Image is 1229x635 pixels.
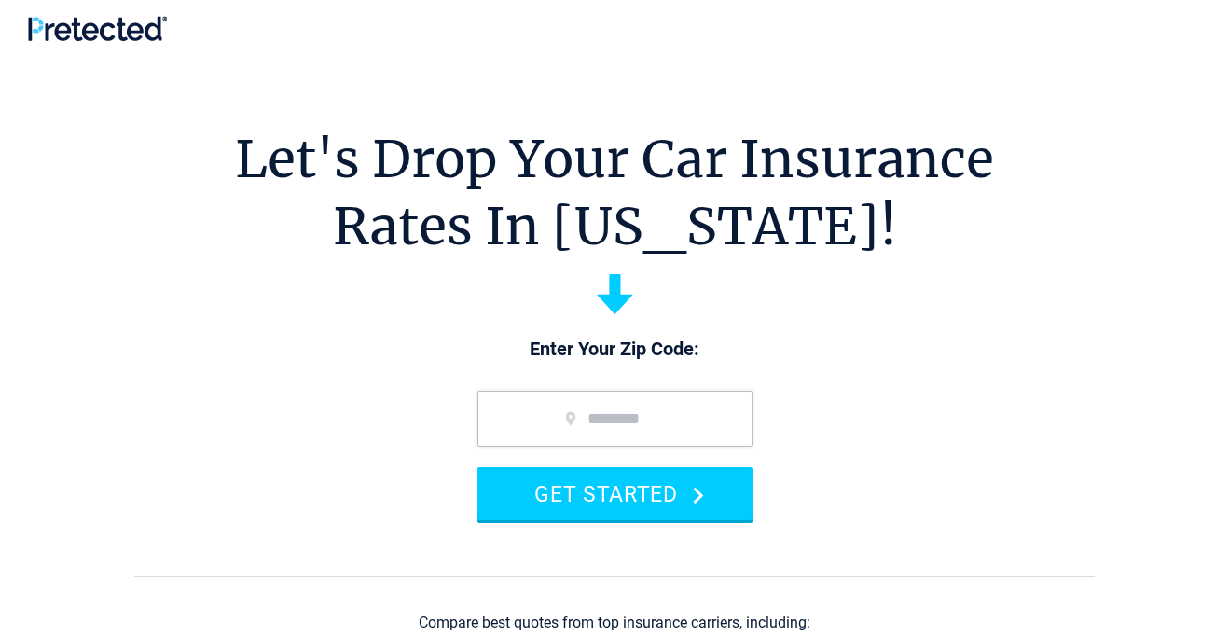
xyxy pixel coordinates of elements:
div: Compare best quotes from top insurance carriers, including: [419,614,810,631]
p: Enter Your Zip Code: [459,337,771,363]
input: zip code [477,391,753,447]
button: GET STARTED [477,467,753,520]
img: Pretected Logo [28,16,167,41]
h1: Let's Drop Your Car Insurance Rates In [US_STATE]! [235,126,994,260]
